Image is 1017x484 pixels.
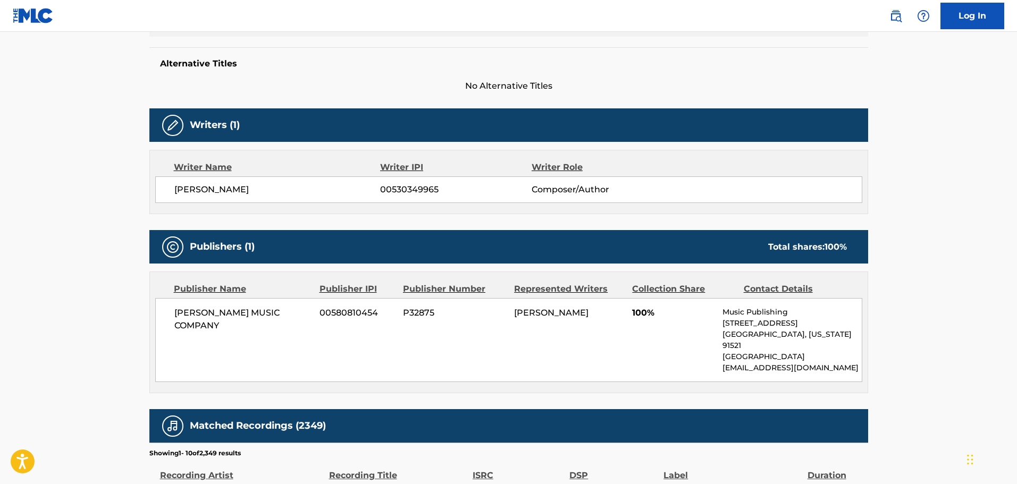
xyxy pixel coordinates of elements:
div: Help [913,5,934,27]
img: help [917,10,930,22]
p: Music Publishing [722,307,861,318]
p: [STREET_ADDRESS] [722,318,861,329]
div: Publisher Number [403,283,506,295]
div: Writer Role [532,161,669,174]
span: 100 % [825,242,847,252]
img: Publishers [166,241,179,253]
div: Total shares: [768,241,847,253]
img: Matched Recordings [166,420,179,432]
span: [PERSON_NAME] [514,308,589,318]
a: Public Search [885,5,906,27]
div: Contact Details [744,283,847,295]
span: [PERSON_NAME] [174,183,381,196]
p: [GEOGRAPHIC_DATA], [US_STATE] 91521 [722,329,861,351]
div: Publisher IPI [320,283,395,295]
div: Collection Share [632,283,735,295]
div: Label [663,458,802,482]
h5: Matched Recordings (2349) [190,420,326,432]
span: 00580810454 [320,307,395,319]
span: [PERSON_NAME] MUSIC COMPANY [174,307,312,332]
div: Duration [808,458,863,482]
span: 100% [632,307,715,319]
img: Writers [166,119,179,132]
iframe: Chat Widget [964,433,1017,484]
span: Composer/Author [532,183,669,196]
div: Publisher Name [174,283,312,295]
h5: Writers (1) [190,119,240,131]
div: Represented Writers [514,283,624,295]
h5: Publishers (1) [190,241,255,253]
div: Writer IPI [380,161,532,174]
p: [EMAIL_ADDRESS][DOMAIN_NAME] [722,362,861,373]
p: [GEOGRAPHIC_DATA] [722,351,861,362]
span: No Alternative Titles [149,80,868,92]
h5: Alternative Titles [160,58,858,69]
a: Log In [940,3,1004,29]
img: search [889,10,902,22]
div: DSP [569,458,658,482]
div: Writer Name [174,161,381,174]
div: Recording Artist [160,458,324,482]
img: MLC Logo [13,8,54,23]
span: P32875 [403,307,506,319]
div: Drag [967,444,973,475]
p: Showing 1 - 10 of 2,349 results [149,448,241,458]
div: Recording Title [329,458,467,482]
span: 00530349965 [380,183,531,196]
div: ISRC [473,458,564,482]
